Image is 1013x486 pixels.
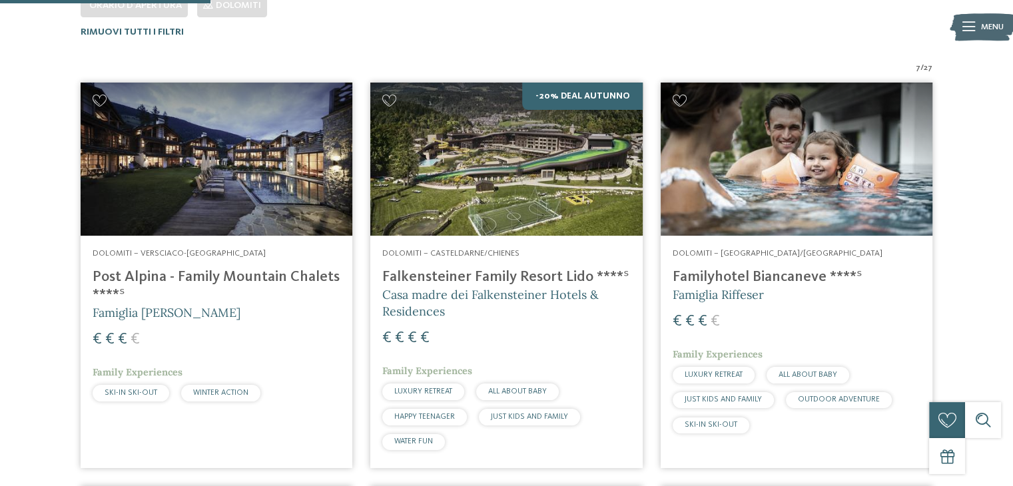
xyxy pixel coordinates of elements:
span: JUST KIDS AND FAMILY [491,413,568,421]
span: Family Experiences [382,365,472,377]
span: € [420,330,430,346]
span: Family Experiences [673,348,763,360]
span: Family Experiences [93,366,182,378]
img: Cercate un hotel per famiglie? Qui troverete solo i migliori! [661,83,932,236]
span: ALL ABOUT BABY [488,387,547,395]
span: € [408,330,417,346]
span: SKI-IN SKI-OUT [105,389,157,397]
span: Famiglia Riffeser [673,287,764,302]
span: € [131,332,140,348]
span: OUTDOOR ADVENTURE [798,395,880,403]
span: Famiglia [PERSON_NAME] [93,305,240,320]
img: Post Alpina - Family Mountain Chalets ****ˢ [81,83,352,236]
span: Dolomiti – Casteldarne/Chienes [382,249,519,258]
span: SKI-IN SKI-OUT [685,421,737,429]
span: Dolomiti – [GEOGRAPHIC_DATA]/[GEOGRAPHIC_DATA] [673,249,882,258]
span: JUST KIDS AND FAMILY [685,395,762,403]
span: € [105,332,115,348]
span: LUXURY RETREAT [394,387,452,395]
span: € [685,314,695,330]
h4: Post Alpina - Family Mountain Chalets ****ˢ [93,268,340,304]
span: 7 [916,62,920,74]
span: Dolomiti [216,1,261,10]
span: LUXURY RETREAT [685,371,743,379]
span: 27 [924,62,932,74]
a: Cercate un hotel per famiglie? Qui troverete solo i migliori! -20% Deal Autunno Dolomiti – Castel... [370,83,642,468]
span: Casa madre dei Falkensteiner Hotels & Residences [382,287,599,319]
h4: Falkensteiner Family Resort Lido ****ˢ [382,268,630,286]
a: Cercate un hotel per famiglie? Qui troverete solo i migliori! Dolomiti – Versciaco-[GEOGRAPHIC_DA... [81,83,352,468]
span: € [711,314,720,330]
h4: Familyhotel Biancaneve ****ˢ [673,268,920,286]
span: € [395,330,404,346]
span: WATER FUN [394,437,433,445]
span: € [118,332,127,348]
span: ALL ABOUT BABY [779,371,837,379]
span: € [673,314,682,330]
span: WINTER ACTION [193,389,248,397]
span: € [93,332,102,348]
span: / [920,62,924,74]
img: Cercate un hotel per famiglie? Qui troverete solo i migliori! [370,83,642,236]
span: Dolomiti – Versciaco-[GEOGRAPHIC_DATA] [93,249,266,258]
span: Orario d'apertura [89,1,182,10]
span: € [698,314,707,330]
a: Cercate un hotel per famiglie? Qui troverete solo i migliori! Dolomiti – [GEOGRAPHIC_DATA]/[GEOGR... [661,83,932,468]
span: Rimuovi tutti i filtri [81,27,184,37]
span: HAPPY TEENAGER [394,413,455,421]
span: € [382,330,392,346]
